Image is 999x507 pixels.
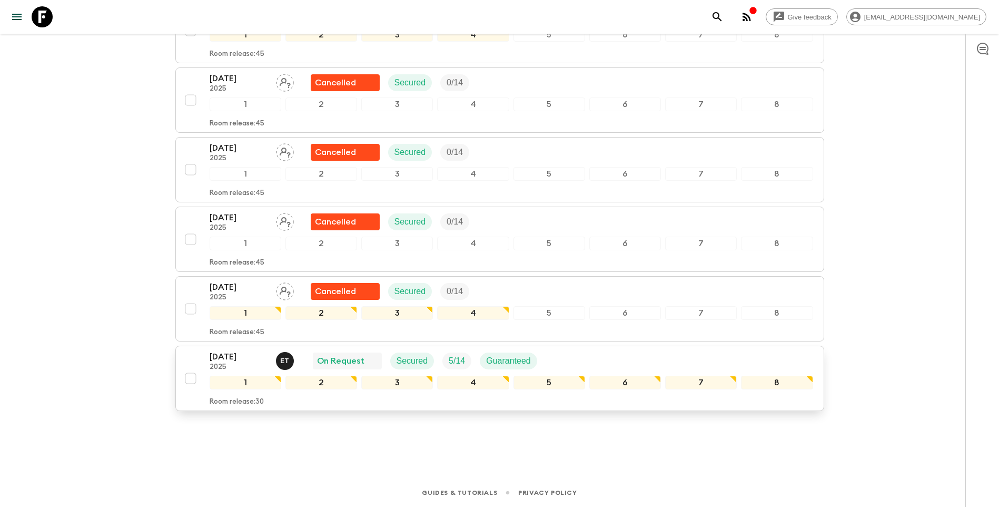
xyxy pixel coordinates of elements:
[518,487,577,499] a: Privacy Policy
[707,6,728,27] button: search adventures
[422,487,497,499] a: Guides & Tutorials
[766,8,838,25] a: Give feedback
[665,237,737,250] div: 7
[442,353,471,369] div: Trip Fill
[440,74,469,91] div: Trip Fill
[311,144,380,161] div: Flash Pack cancellation
[394,216,426,228] p: Secured
[782,13,837,21] span: Give feedback
[210,211,268,224] p: [DATE]
[440,283,469,300] div: Trip Fill
[361,306,433,320] div: 3
[388,213,432,230] div: Secured
[315,216,356,228] p: Cancelled
[285,376,357,389] div: 2
[589,167,661,181] div: 6
[210,376,281,389] div: 1
[175,67,824,133] button: [DATE]2025Assign pack leaderFlash Pack cancellationSecuredTrip Fill12345678Room release:45
[285,28,357,42] div: 2
[175,276,824,342] button: [DATE]2025Assign pack leaderFlash Pack cancellationSecuredTrip Fill12345678Room release:45
[394,285,426,298] p: Secured
[210,120,264,128] p: Room release: 45
[361,237,433,250] div: 3
[210,259,264,267] p: Room release: 45
[311,283,380,300] div: Flash Pack cancellation
[589,376,661,389] div: 6
[437,376,509,389] div: 4
[513,28,585,42] div: 5
[513,306,585,320] div: 5
[210,28,281,42] div: 1
[210,97,281,111] div: 1
[361,376,433,389] div: 3
[394,146,426,159] p: Secured
[513,376,585,389] div: 5
[447,146,463,159] p: 0 / 14
[397,355,428,367] p: Secured
[361,97,433,111] div: 3
[315,76,356,89] p: Cancelled
[276,355,296,364] span: Elisavet Titanos
[210,306,281,320] div: 1
[175,137,824,202] button: [DATE]2025Assign pack leaderFlash Pack cancellationSecuredTrip Fill12345678Room release:45
[394,76,426,89] p: Secured
[665,167,737,181] div: 7
[741,167,813,181] div: 8
[210,398,264,406] p: Room release: 30
[210,167,281,181] div: 1
[437,97,509,111] div: 4
[388,144,432,161] div: Secured
[210,350,268,363] p: [DATE]
[665,28,737,42] div: 7
[447,285,463,298] p: 0 / 14
[388,283,432,300] div: Secured
[276,286,294,294] span: Assign pack leader
[437,167,509,181] div: 4
[741,237,813,250] div: 8
[210,189,264,198] p: Room release: 45
[6,6,27,27] button: menu
[447,76,463,89] p: 0 / 14
[311,213,380,230] div: Flash Pack cancellation
[315,285,356,298] p: Cancelled
[513,97,585,111] div: 5
[589,306,661,320] div: 6
[285,306,357,320] div: 2
[210,142,268,154] p: [DATE]
[589,97,661,111] div: 6
[513,237,585,250] div: 5
[175,207,824,272] button: [DATE]2025Assign pack leaderFlash Pack cancellationSecuredTrip Fill12345678Room release:45
[276,216,294,225] span: Assign pack leader
[210,50,264,58] p: Room release: 45
[175,346,824,411] button: [DATE]2025Elisavet TitanosOn RequestSecuredTrip FillGuaranteed12345678Room release:30
[210,363,268,372] p: 2025
[741,376,813,389] div: 8
[449,355,465,367] p: 5 / 14
[440,213,469,230] div: Trip Fill
[440,144,469,161] div: Trip Fill
[390,353,434,369] div: Secured
[317,355,364,367] p: On Request
[361,28,433,42] div: 3
[210,281,268,294] p: [DATE]
[285,237,357,250] div: 2
[665,376,737,389] div: 7
[210,328,264,337] p: Room release: 45
[210,72,268,85] p: [DATE]
[210,237,281,250] div: 1
[589,28,661,42] div: 6
[388,74,432,91] div: Secured
[437,28,509,42] div: 4
[276,77,294,85] span: Assign pack leader
[858,13,986,21] span: [EMAIL_ADDRESS][DOMAIN_NAME]
[361,167,433,181] div: 3
[285,167,357,181] div: 2
[665,306,737,320] div: 7
[311,74,380,91] div: Flash Pack cancellation
[437,237,509,250] div: 4
[276,147,294,155] span: Assign pack leader
[315,146,356,159] p: Cancelled
[741,28,813,42] div: 8
[210,85,268,93] p: 2025
[276,352,296,370] button: ET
